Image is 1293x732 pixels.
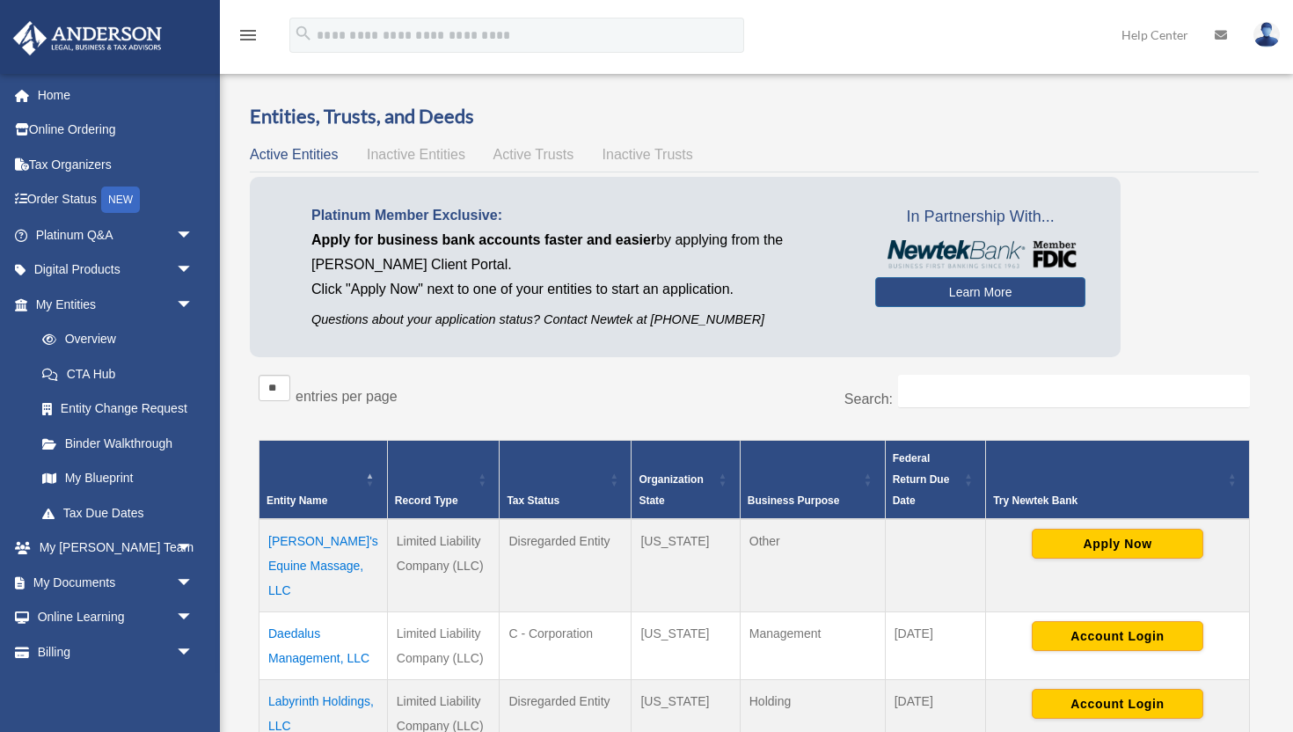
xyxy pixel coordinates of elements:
[12,287,211,322] a: My Entitiesarrow_drop_down
[12,113,220,148] a: Online Ordering
[311,228,849,277] p: by applying from the [PERSON_NAME] Client Portal.
[12,531,220,566] a: My [PERSON_NAME] Teamarrow_drop_down
[12,147,220,182] a: Tax Organizers
[176,287,211,323] span: arrow_drop_down
[12,253,220,288] a: Digital Productsarrow_drop_down
[259,440,388,519] th: Entity Name: Activate to invert sorting
[311,309,849,331] p: Questions about your application status? Contact Newtek at [PHONE_NUMBER]
[993,490,1223,511] div: Try Newtek Bank
[25,426,211,461] a: Binder Walkthrough
[12,217,220,253] a: Platinum Q&Aarrow_drop_down
[1032,689,1203,719] button: Account Login
[12,565,220,600] a: My Documentsarrow_drop_down
[740,519,885,612] td: Other
[500,440,632,519] th: Tax Status: Activate to sort
[632,519,740,612] td: [US_STATE]
[101,187,140,213] div: NEW
[259,519,388,612] td: [PERSON_NAME]'s Equine Massage, LLC
[12,634,220,670] a: Billingarrow_drop_down
[740,611,885,679] td: Management
[25,495,211,531] a: Tax Due Dates
[500,519,632,612] td: Disregarded Entity
[25,461,211,496] a: My Blueprint
[176,217,211,253] span: arrow_drop_down
[885,611,985,679] td: [DATE]
[12,77,220,113] a: Home
[250,103,1259,130] h3: Entities, Trusts, and Deeds
[12,182,220,218] a: Order StatusNEW
[311,277,849,302] p: Click "Apply Now" next to one of your entities to start an application.
[8,21,167,55] img: Anderson Advisors Platinum Portal
[311,203,849,228] p: Platinum Member Exclusive:
[296,389,398,404] label: entries per page
[250,147,338,162] span: Active Entities
[237,25,259,46] i: menu
[1032,696,1203,710] a: Account Login
[387,440,500,519] th: Record Type: Activate to sort
[25,322,202,357] a: Overview
[493,147,574,162] span: Active Trusts
[237,31,259,46] a: menu
[12,600,220,635] a: Online Learningarrow_drop_down
[507,494,559,507] span: Tax Status
[844,392,893,406] label: Search:
[311,232,656,247] span: Apply for business bank accounts faster and easier
[884,240,1077,268] img: NewtekBankLogoSM.png
[176,531,211,567] span: arrow_drop_down
[176,253,211,289] span: arrow_drop_down
[267,494,327,507] span: Entity Name
[176,634,211,670] span: arrow_drop_down
[885,440,985,519] th: Federal Return Due Date: Activate to sort
[176,565,211,601] span: arrow_drop_down
[387,519,500,612] td: Limited Liability Company (LLC)
[632,440,740,519] th: Organization State: Activate to sort
[25,356,211,392] a: CTA Hub
[1032,621,1203,651] button: Account Login
[259,611,388,679] td: Daedalus Management, LLC
[603,147,693,162] span: Inactive Trusts
[1253,22,1280,48] img: User Pic
[367,147,465,162] span: Inactive Entities
[740,440,885,519] th: Business Purpose: Activate to sort
[875,277,1085,307] a: Learn More
[875,203,1085,231] span: In Partnership With...
[500,611,632,679] td: C - Corporation
[294,24,313,43] i: search
[639,473,703,507] span: Organization State
[25,392,211,427] a: Entity Change Request
[986,440,1250,519] th: Try Newtek Bank : Activate to sort
[12,670,220,705] a: Events Calendar
[893,452,950,507] span: Federal Return Due Date
[395,494,458,507] span: Record Type
[176,600,211,636] span: arrow_drop_down
[387,611,500,679] td: Limited Liability Company (LLC)
[632,611,740,679] td: [US_STATE]
[748,494,840,507] span: Business Purpose
[1032,529,1203,559] button: Apply Now
[1032,628,1203,642] a: Account Login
